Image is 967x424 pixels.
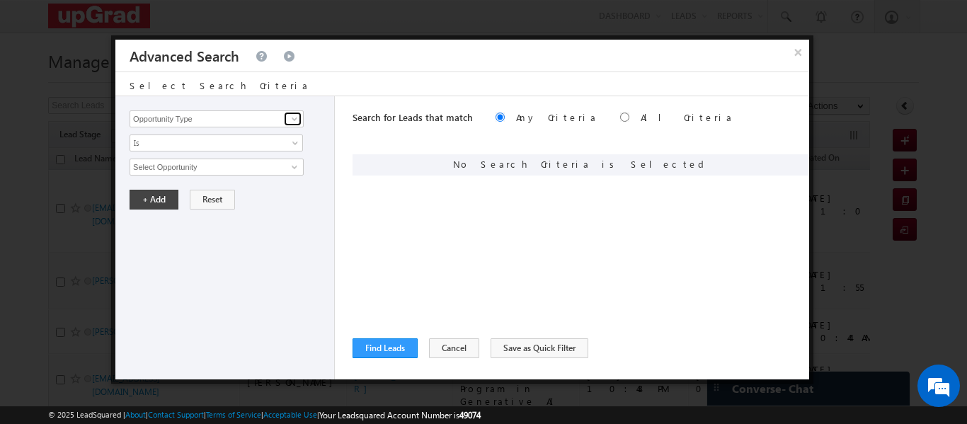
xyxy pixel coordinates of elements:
[516,111,597,123] label: Any Criteria
[48,408,481,422] span: © 2025 LeadSquared | | | | |
[429,338,479,358] button: Cancel
[491,338,588,358] button: Save as Quick Filter
[786,40,809,64] button: ×
[353,338,418,358] button: Find Leads
[130,110,304,127] input: Type to Search
[125,410,146,419] a: About
[263,410,317,419] a: Acceptable Use
[130,134,303,151] a: Is
[148,410,204,419] a: Contact Support
[353,154,809,176] div: No Search Criteria is Selected
[130,190,178,210] button: + Add
[641,111,733,123] label: All Criteria
[206,410,261,419] a: Terms of Service
[130,40,239,71] h3: Advanced Search
[353,111,473,123] span: Search for Leads that match
[459,410,481,420] span: 49074
[130,137,284,149] span: Is
[130,159,304,176] input: Type to Search
[319,410,481,420] span: Your Leadsquared Account Number is
[190,190,235,210] button: Reset
[284,160,302,174] a: Show All Items
[284,112,302,126] a: Show All Items
[130,79,309,91] span: Select Search Criteria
